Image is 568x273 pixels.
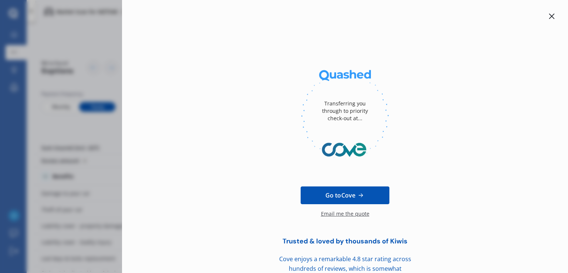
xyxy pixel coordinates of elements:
img: Cove.webp [301,133,389,166]
a: Go toCove [301,186,389,204]
div: Trusted & loved by thousands of Kiwis [264,237,426,245]
div: Email me the quote [321,210,369,225]
div: Transferring you through to priority check-out at... [315,89,375,133]
span: Go to Cove [325,191,355,200]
